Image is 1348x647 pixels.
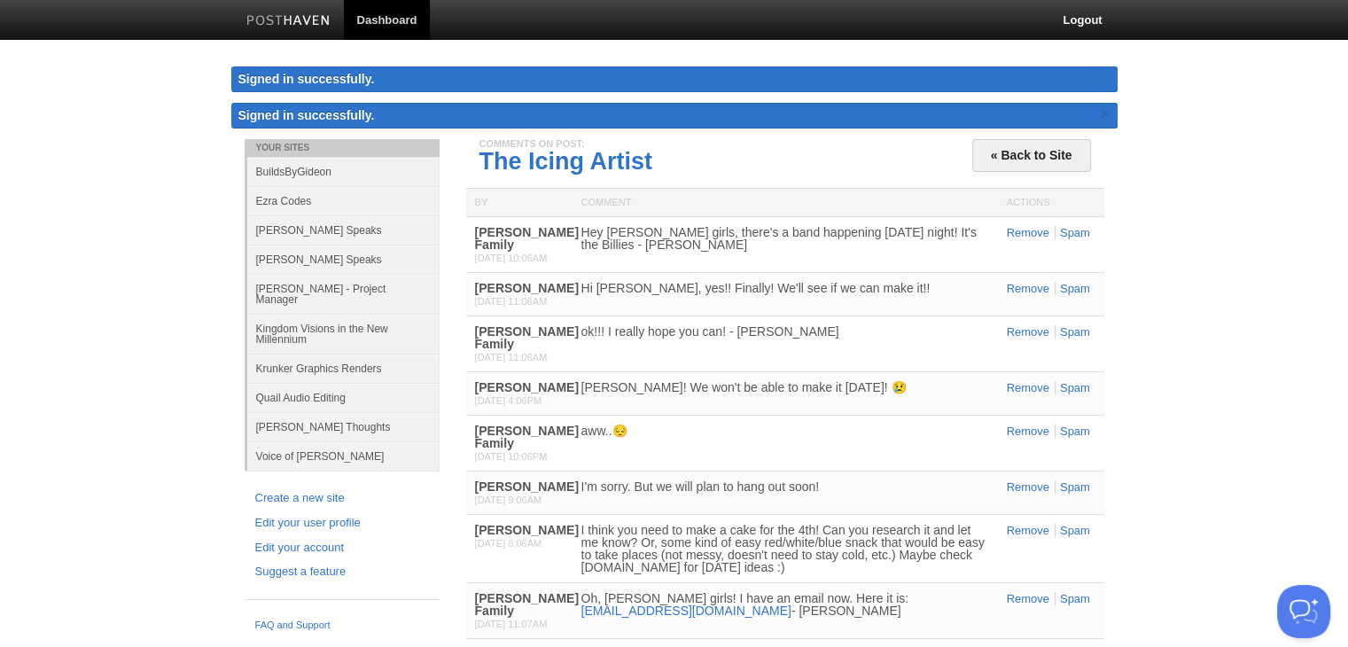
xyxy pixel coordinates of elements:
[581,604,791,618] a: [EMAIL_ADDRESS][DOMAIN_NAME]
[255,563,429,581] a: Suggest a feature
[475,495,542,505] span: [DATE] 9:06AM
[581,425,989,437] div: aww..😔
[255,514,429,533] a: Edit your user profile
[1055,325,1090,339] a: Spam
[1055,524,1090,537] a: Spam
[475,479,579,494] b: [PERSON_NAME]
[247,186,440,215] a: Ezra Codes
[475,324,579,351] b: [PERSON_NAME] Family
[475,281,579,295] b: [PERSON_NAME]
[255,489,429,508] a: Create a new site
[245,139,440,157] li: Your Sites
[581,480,989,493] div: I'm sorry. But we will plan to hang out soon!
[1055,425,1090,438] a: Spam
[1277,585,1330,638] iframe: Help Scout Beacon - Open
[998,189,1104,216] div: Actions
[231,66,1118,92] div: Signed in successfully.
[247,383,440,412] a: Quail Audio Editing
[247,215,440,245] a: [PERSON_NAME] Speaks
[581,592,989,617] div: Oh, [PERSON_NAME] girls! I have an email now. Here it is: - [PERSON_NAME]
[255,539,429,557] a: Edit your account
[479,148,653,175] a: The Icing Artist
[238,108,375,122] span: Signed in successfully.
[247,441,440,471] a: Voice of [PERSON_NAME]
[1007,524,1049,537] a: Remove
[475,296,548,307] span: [DATE] 11:06AM
[1007,226,1049,239] a: Remove
[475,225,579,252] b: [PERSON_NAME] Family
[1055,282,1090,295] a: Spam
[247,245,440,274] a: [PERSON_NAME] Speaks
[581,282,989,294] div: Hi [PERSON_NAME], yes!! Finally! We'll see if we can make it!!
[581,325,989,338] div: ok!!! I really hope you can! - [PERSON_NAME]
[246,15,331,28] img: Posthaven-bar
[475,352,548,362] span: [DATE] 11:06AM
[1055,592,1090,605] a: Spam
[581,381,989,394] div: [PERSON_NAME]! We won't be able to make it [DATE]! 😢
[1055,226,1090,239] a: Spam
[466,189,573,216] div: By
[573,189,998,216] div: Comment
[1097,103,1113,125] a: ×
[475,451,548,462] span: [DATE] 10:06PM
[475,380,579,394] b: [PERSON_NAME]
[1007,381,1049,394] a: Remove
[247,354,440,383] a: Krunker Graphics Renders
[475,523,579,537] b: [PERSON_NAME]
[1007,325,1049,339] a: Remove
[1007,592,1049,605] a: Remove
[1007,425,1049,438] a: Remove
[972,139,1091,172] a: « Back to Site
[1055,381,1090,394] a: Spam
[255,618,429,634] a: FAQ and Support
[247,157,440,186] a: BuildsByGideon
[475,538,542,549] span: [DATE] 8:06AM
[1055,480,1090,494] a: Spam
[1007,480,1049,494] a: Remove
[247,314,440,354] a: Kingdom Visions in the New Millennium
[479,139,1091,149] div: Comments on post:
[475,395,542,406] span: [DATE] 4:06PM
[581,226,989,251] div: Hey [PERSON_NAME] girls, there's a band happening [DATE] night! It's the Billies - [PERSON_NAME]
[247,412,440,441] a: [PERSON_NAME] Thoughts
[475,619,548,629] span: [DATE] 11:07AM
[247,274,440,314] a: [PERSON_NAME] - Project Manager
[475,253,548,263] span: [DATE] 10:06AM
[581,524,989,573] div: I think you need to make a cake for the 4th! Can you research it and let me know? Or, some kind o...
[475,591,579,618] b: [PERSON_NAME] Family
[475,424,579,450] b: [PERSON_NAME] Family
[1007,282,1049,295] a: Remove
